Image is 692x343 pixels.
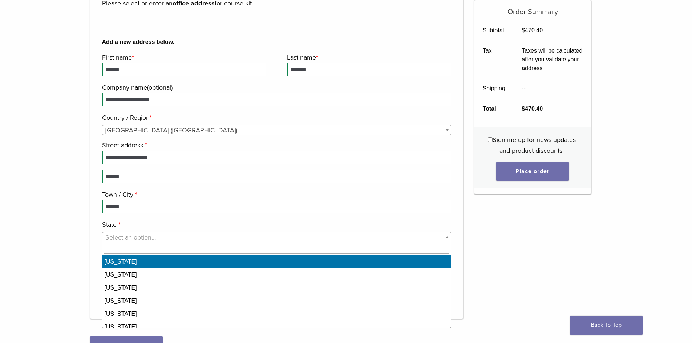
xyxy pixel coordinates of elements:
[102,140,450,151] label: Street address
[102,281,451,294] li: [US_STATE]
[493,136,576,155] span: Sign me up for news updates and product discounts!
[102,255,451,268] li: [US_STATE]
[488,137,493,142] input: Sign me up for news updates and product discounts!
[102,232,452,242] span: State
[102,112,450,123] label: Country / Region
[570,316,643,335] a: Back To Top
[102,294,451,307] li: [US_STATE]
[102,268,451,281] li: [US_STATE]
[496,162,569,181] button: Place order
[105,233,156,241] span: Select an option…
[102,320,451,334] li: [US_STATE]
[522,106,525,112] span: $
[102,189,450,200] label: Town / City
[102,38,452,46] b: Add a new address below.
[102,219,450,230] label: State
[102,125,452,135] span: Country / Region
[474,41,514,78] th: Tax
[522,27,543,33] bdi: 470.40
[147,83,173,91] span: (optional)
[522,106,543,112] bdi: 470.40
[514,41,591,78] td: Taxes will be calculated after you validate your address
[102,52,264,63] label: First name
[474,99,514,119] th: Total
[102,125,451,135] span: United States (US)
[287,52,449,63] label: Last name
[102,307,451,320] li: [US_STATE]
[102,82,450,93] label: Company name
[474,0,591,16] h5: Order Summary
[474,78,514,99] th: Shipping
[522,27,525,33] span: $
[522,85,526,91] span: --
[474,20,514,41] th: Subtotal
